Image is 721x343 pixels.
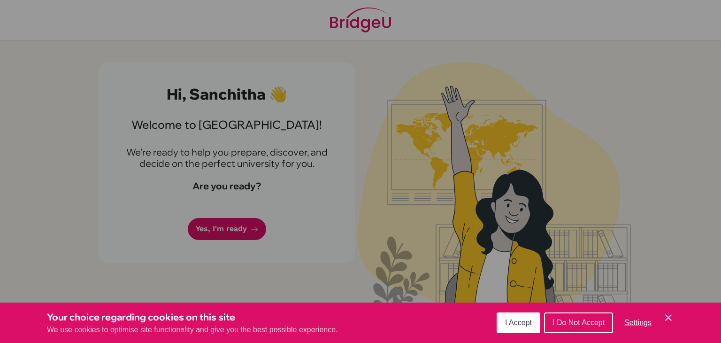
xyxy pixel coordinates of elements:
[544,312,613,333] button: I Do Not Accept
[663,312,674,323] button: Save and close
[47,324,338,335] p: We use cookies to optimise site functionality and give you the best possible experience.
[497,312,540,333] button: I Accept
[47,310,338,324] h3: Your choice regarding cookies on this site
[624,319,652,327] span: Settings
[552,319,605,327] span: I Do Not Accept
[505,319,532,327] span: I Accept
[617,313,659,332] button: Settings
